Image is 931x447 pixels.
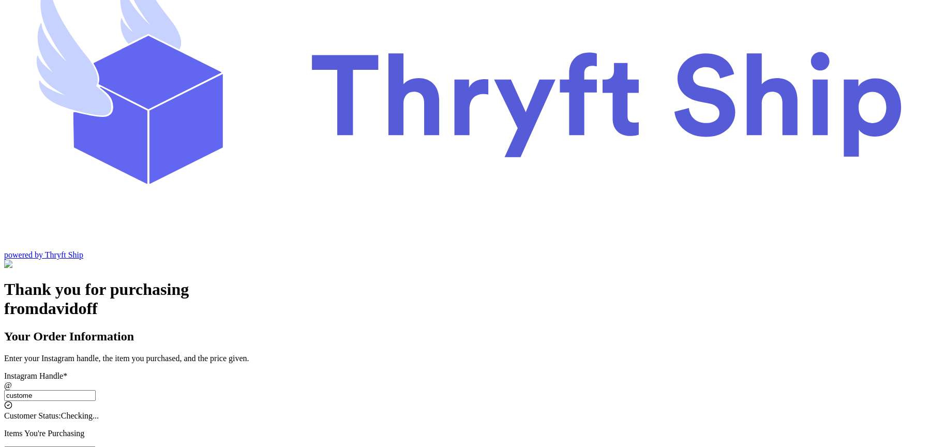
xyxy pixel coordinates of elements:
h1: Thank you for purchasing from [4,280,927,318]
a: powered by Thryft Ship [4,250,83,259]
h2: Your Order Information [4,330,927,344]
p: Enter your Instagram handle, the item you purchased, and the price given. [4,354,927,363]
span: Customer Status: [4,411,61,420]
div: @ [4,381,927,390]
label: Instagram Handle [4,371,67,380]
img: Customer Form Background [4,260,107,269]
p: Items You're Purchasing [4,429,927,438]
span: Checking... [61,411,99,420]
span: davidoff [39,299,98,318]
